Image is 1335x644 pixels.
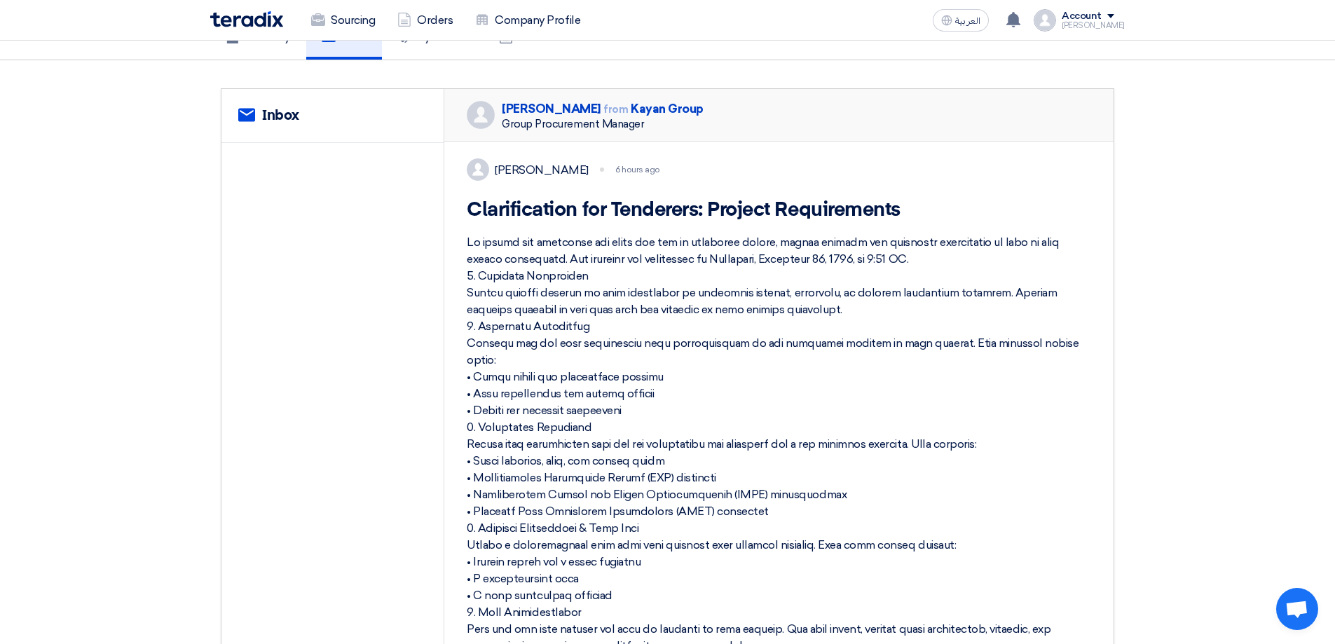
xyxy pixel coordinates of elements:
[467,198,1091,223] h1: Clarification for Tenderers: Project Requirements
[933,9,989,32] button: العربية
[615,163,660,176] div: 6 hours ago
[1062,22,1125,29] div: [PERSON_NAME]
[262,107,299,124] h2: Inbox
[386,5,464,36] a: Orders
[1034,9,1056,32] img: profile_test.png
[955,16,980,26] span: العربية
[1062,11,1102,22] div: Account
[603,104,628,116] span: from
[464,5,591,36] a: Company Profile
[495,162,589,179] div: [PERSON_NAME]
[502,101,704,118] div: [PERSON_NAME] Kayan Group
[502,118,704,130] div: Group Procurement Manager
[300,5,386,36] a: Sourcing
[210,11,283,27] img: Teradix logo
[467,158,489,181] img: profile_test.png
[1276,588,1318,630] div: Open chat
